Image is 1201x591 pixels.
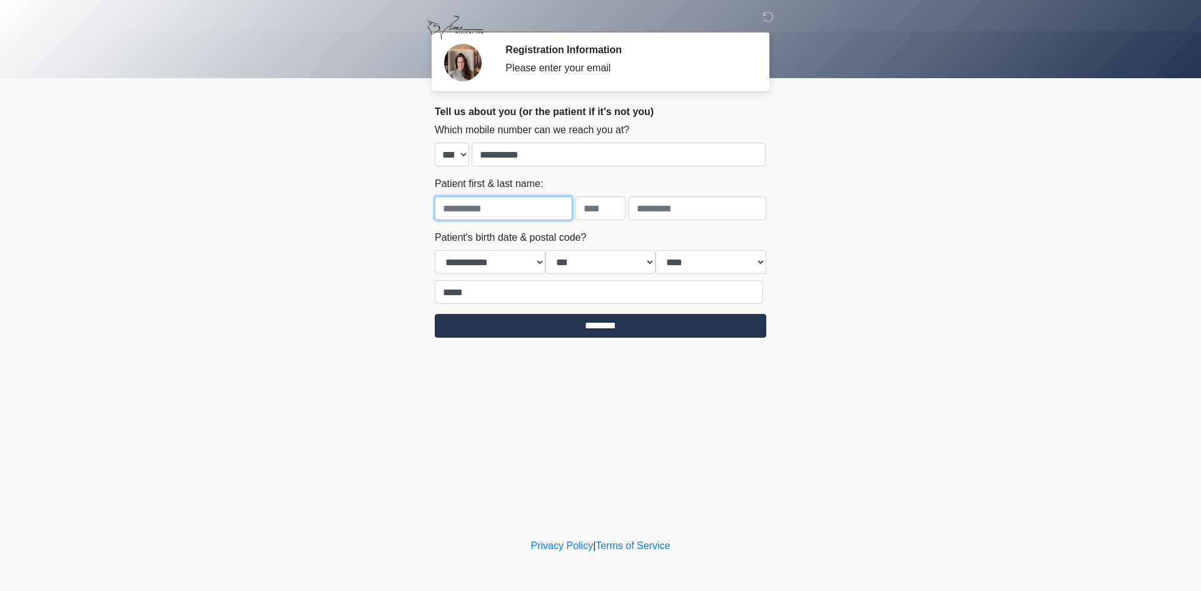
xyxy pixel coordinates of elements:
img: Agent Avatar [444,44,482,81]
a: Privacy Policy [531,540,594,551]
h2: Tell us about you (or the patient if it's not you) [435,106,766,118]
div: Please enter your email [505,61,747,76]
a: Terms of Service [595,540,670,551]
img: Viona Medical Spa Logo [422,9,488,46]
label: Patient first & last name: [435,176,543,191]
label: Which mobile number can we reach you at? [435,123,629,138]
label: Patient's birth date & postal code? [435,230,586,245]
a: | [593,540,595,551]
